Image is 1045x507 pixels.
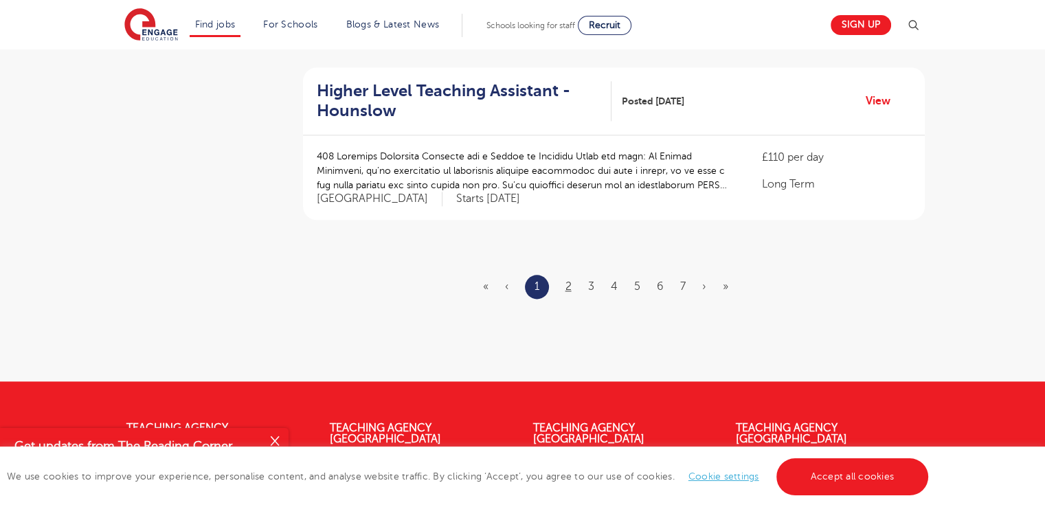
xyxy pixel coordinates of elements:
a: Teaching Agency [GEOGRAPHIC_DATA] [126,422,238,445]
a: Sign up [831,15,891,35]
span: Schools looking for staff [486,21,575,30]
a: Teaching Agency [GEOGRAPHIC_DATA] [330,422,441,445]
a: Cookie settings [688,471,759,482]
a: Find jobs [195,19,236,30]
a: Higher Level Teaching Assistant - Hounslow [317,81,611,121]
a: 2 [565,280,572,293]
p: Long Term [762,176,910,192]
a: View [866,92,901,110]
a: 1 [535,278,539,295]
a: For Schools [263,19,317,30]
a: Blogs & Latest News [346,19,440,30]
span: « [483,280,488,293]
a: Next [702,280,706,293]
a: Teaching Agency [GEOGRAPHIC_DATA] [736,422,847,445]
a: 4 [611,280,618,293]
a: 3 [588,280,594,293]
p: £110 per day [762,149,910,166]
p: Starts [DATE] [456,192,520,206]
p: 408 Loremips Dolorsita Consecte adi e Seddoe te Incididu Utlab etd magn: Al Enimad Minimveni, qu’... [317,149,735,192]
h2: Higher Level Teaching Assistant - Hounslow [317,81,600,121]
a: Accept all cookies [776,458,929,495]
span: Posted [DATE] [622,94,684,109]
span: We use cookies to improve your experience, personalise content, and analyse website traffic. By c... [7,471,932,482]
a: Recruit [578,16,631,35]
a: Teaching Agency [GEOGRAPHIC_DATA] [533,422,644,445]
span: Recruit [589,20,620,30]
a: 5 [634,280,640,293]
a: 6 [657,280,664,293]
img: Engage Education [124,8,178,43]
button: Close [261,428,289,455]
a: 7 [680,280,686,293]
a: Last [723,280,728,293]
span: [GEOGRAPHIC_DATA] [317,192,442,206]
h4: Get updates from The Reading Corner [14,438,260,455]
span: ‹ [505,280,508,293]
